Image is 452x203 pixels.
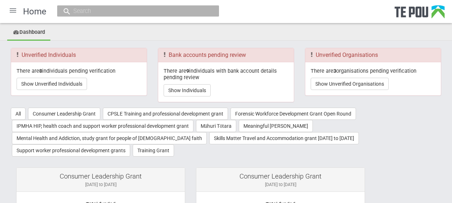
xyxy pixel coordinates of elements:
button: Skills Matter Travel and Accommodation grant [DATE] to [DATE] [209,132,359,144]
button: All [11,108,26,120]
p: There are individuals pending verification [17,68,141,74]
a: Dashboard [7,25,50,41]
div: Consumer Leadership Grant [202,173,359,180]
button: CPSLE Training and professional development grant [103,108,228,120]
button: Show Individuals [164,84,211,96]
div: Consumer Leadership Grant [22,173,179,180]
b: 3 [333,68,336,74]
p: There are organisations pending verification [311,68,435,74]
button: Consumer Leadership Grant [28,108,100,120]
div: [DATE] to [DATE] [22,181,179,188]
button: Meaningful [PERSON_NAME] [239,120,313,132]
button: Forensic Workforce Development Grant Open Round [230,108,356,120]
button: Show Unverified Individuals [17,78,87,90]
button: Show Unverified Organisations [311,78,389,90]
button: Māhuri Tōtara [196,120,236,132]
button: Support worker professional development grants [12,144,130,157]
button: Training Grant [133,144,174,157]
input: Search [71,7,198,15]
h3: Unverified Organisations [311,52,435,58]
p: There are individuals with bank account details pending review [164,68,288,81]
h3: Unverified Individuals [17,52,141,58]
button: Mental Health and Addiction, study grant for people of [DEMOGRAPHIC_DATA] faith [12,132,207,144]
div: [DATE] to [DATE] [202,181,359,188]
b: 9 [186,68,189,74]
button: IPMHA HIP, health coach and support worker professional development grant [12,120,193,132]
h3: Bank accounts pending review [164,52,288,58]
b: 8 [39,68,42,74]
